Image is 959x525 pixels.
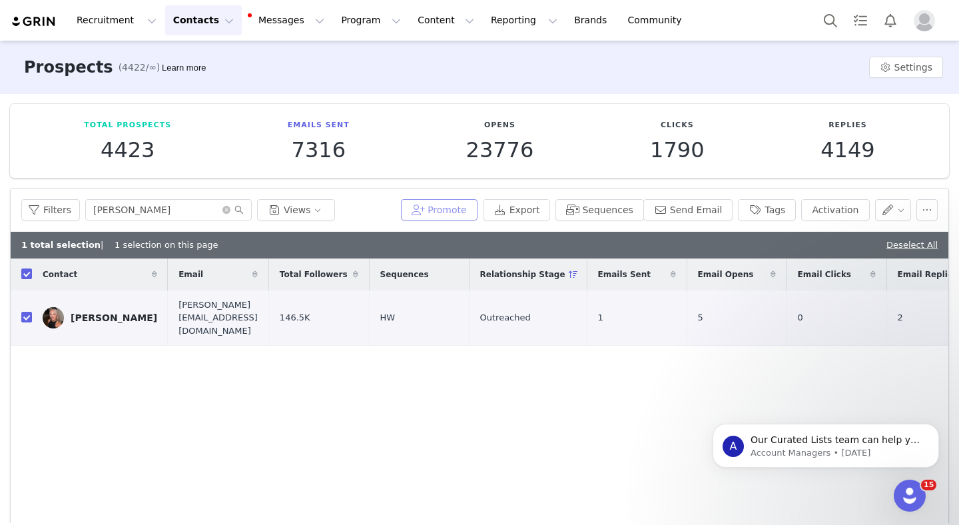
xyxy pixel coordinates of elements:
[21,199,80,221] button: Filters
[698,268,754,280] span: Email Opens
[257,199,335,221] button: Views
[380,268,429,280] span: Sequences
[84,138,171,162] p: 4423
[234,205,244,215] i: icon: search
[906,10,948,31] button: Profile
[898,268,958,280] span: Email Replies
[71,312,157,323] div: [PERSON_NAME]
[483,5,565,35] button: Reporting
[643,199,733,221] button: Send Email
[738,199,796,221] button: Tags
[165,5,242,35] button: Contacts
[280,311,310,324] span: 146.5K
[816,5,845,35] button: Search
[798,311,803,324] span: 0
[222,206,230,214] i: icon: close-circle
[43,268,77,280] span: Contact
[401,199,478,221] button: Promote
[480,311,531,324] span: Outreached
[21,240,101,250] b: 1 total selection
[480,268,565,280] span: Relationship Stage
[555,199,643,221] button: Sequences
[869,57,943,78] button: Settings
[288,138,350,162] p: 7316
[24,55,113,79] h3: Prospects
[801,199,869,221] button: Activation
[620,5,696,35] a: Community
[820,120,874,131] p: Replies
[894,480,926,512] iframe: Intercom live chat
[380,311,396,324] span: HW
[466,138,534,162] p: 23776
[598,311,603,324] span: 1
[43,307,157,328] a: [PERSON_NAME]
[483,199,551,221] button: Export
[566,5,619,35] a: Brands
[21,239,218,252] div: | 1 selection on this page
[69,5,164,35] button: Recruitment
[159,61,208,75] div: Tooltip anchor
[914,10,935,31] img: placeholder-profile.jpg
[876,5,905,35] button: Notifications
[798,268,851,280] span: Email Clicks
[698,311,703,324] span: 5
[84,120,171,131] p: Total Prospects
[846,5,875,35] a: Tasks
[466,120,534,131] p: Opens
[178,268,203,280] span: Email
[921,480,936,490] span: 15
[280,268,348,280] span: Total Followers
[242,5,332,35] button: Messages
[693,396,959,489] iframe: Intercom notifications message
[178,298,258,338] span: [PERSON_NAME][EMAIL_ADDRESS][DOMAIN_NAME]
[119,61,160,75] span: (4422/∞)
[650,120,704,131] p: Clicks
[43,307,64,328] img: 1942636b-8a8c-4075-834b-9d0e50145400.jpg
[288,120,350,131] p: Emails Sent
[410,5,482,35] button: Content
[11,15,57,28] img: grin logo
[598,268,651,280] span: Emails Sent
[650,138,704,162] p: 1790
[333,5,409,35] button: Program
[85,199,252,221] input: Search...
[820,138,874,162] p: 4149
[886,240,938,250] a: Deselect All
